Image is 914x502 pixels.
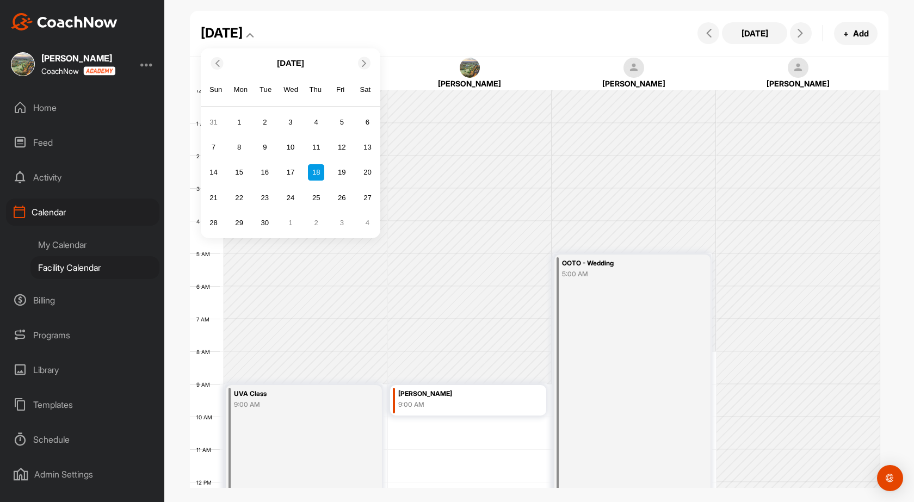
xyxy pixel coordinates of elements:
[360,215,376,231] div: Choose Saturday, October 4th, 2025
[190,185,221,192] div: 3 AM
[334,215,350,231] div: Choose Friday, October 3rd, 2025
[6,164,159,191] div: Activity
[6,321,159,349] div: Programs
[360,139,376,156] div: Choose Saturday, September 13th, 2025
[6,461,159,488] div: Admin Settings
[234,83,248,97] div: Mon
[190,283,221,290] div: 6 AM
[190,349,221,355] div: 8 AM
[277,57,304,70] p: [DATE]
[6,391,159,418] div: Templates
[257,189,273,206] div: Choose Tuesday, September 23rd, 2025
[6,426,159,453] div: Schedule
[205,114,221,131] div: Choose Sunday, August 31st, 2025
[334,114,350,131] div: Choose Friday, September 5th, 2025
[234,388,355,400] div: UVA Class
[209,83,223,97] div: Sun
[41,66,115,76] div: CoachNow
[11,52,35,76] img: square_2b305e28227600b036f0274c1e170be2.jpg
[231,139,248,156] div: Choose Monday, September 8th, 2025
[834,22,878,45] button: +Add
[308,164,324,181] div: Choose Thursday, September 18th, 2025
[398,388,520,400] div: [PERSON_NAME]
[190,251,221,257] div: 5 AM
[6,287,159,314] div: Billing
[30,256,159,279] div: Facility Calendar
[205,215,221,231] div: Choose Sunday, September 28th, 2025
[231,164,248,181] div: Choose Monday, September 15th, 2025
[257,139,273,156] div: Choose Tuesday, September 9th, 2025
[722,22,787,44] button: [DATE]
[190,153,221,159] div: 2 AM
[205,189,221,206] div: Choose Sunday, September 21st, 2025
[282,114,299,131] div: Choose Wednesday, September 3rd, 2025
[41,54,115,63] div: [PERSON_NAME]
[283,83,298,97] div: Wed
[282,189,299,206] div: Choose Wednesday, September 24th, 2025
[201,23,243,43] div: [DATE]
[190,447,222,453] div: 11 AM
[360,189,376,206] div: Choose Saturday, September 27th, 2025
[190,218,221,225] div: 4 AM
[730,78,866,89] div: [PERSON_NAME]
[6,94,159,121] div: Home
[334,164,350,181] div: Choose Friday, September 19th, 2025
[83,66,115,76] img: CoachNow acadmey
[788,58,808,78] img: square_default-ef6cabf814de5a2bf16c804365e32c732080f9872bdf737d349900a9daf73cf9.png
[566,78,702,89] div: [PERSON_NAME]
[257,215,273,231] div: Choose Tuesday, September 30th, 2025
[360,164,376,181] div: Choose Saturday, September 20th, 2025
[359,83,373,97] div: Sat
[257,114,273,131] div: Choose Tuesday, September 2nd, 2025
[334,83,348,97] div: Fri
[6,199,159,226] div: Calendar
[6,129,159,156] div: Feed
[877,465,903,491] div: Open Intercom Messenger
[11,13,118,30] img: CoachNow
[205,164,221,181] div: Choose Sunday, September 14th, 2025
[308,114,324,131] div: Choose Thursday, September 4th, 2025
[360,114,376,131] div: Choose Saturday, September 6th, 2025
[231,215,248,231] div: Choose Monday, September 29th, 2025
[258,83,273,97] div: Tue
[6,356,159,383] div: Library
[234,400,355,410] div: 9:00 AM
[402,78,538,89] div: [PERSON_NAME]
[334,189,350,206] div: Choose Friday, September 26th, 2025
[282,164,299,181] div: Choose Wednesday, September 17th, 2025
[334,139,350,156] div: Choose Friday, September 12th, 2025
[460,58,480,78] img: square_2b305e28227600b036f0274c1e170be2.jpg
[190,316,220,323] div: 7 AM
[308,83,323,97] div: Thu
[562,269,683,279] div: 5:00 AM
[190,87,223,94] div: 12 AM
[257,164,273,181] div: Choose Tuesday, September 16th, 2025
[282,215,299,231] div: Choose Wednesday, October 1st, 2025
[205,139,221,156] div: Choose Sunday, September 7th, 2025
[308,139,324,156] div: Choose Thursday, September 11th, 2025
[843,28,849,39] span: +
[190,414,223,420] div: 10 AM
[623,58,644,78] img: square_default-ef6cabf814de5a2bf16c804365e32c732080f9872bdf737d349900a9daf73cf9.png
[190,381,221,388] div: 9 AM
[308,189,324,206] div: Choose Thursday, September 25th, 2025
[231,114,248,131] div: Choose Monday, September 1st, 2025
[398,400,520,410] div: 9:00 AM
[190,120,220,127] div: 1 AM
[190,479,223,486] div: 12 PM
[30,233,159,256] div: My Calendar
[308,215,324,231] div: Choose Thursday, October 2nd, 2025
[231,189,248,206] div: Choose Monday, September 22nd, 2025
[562,257,683,270] div: OOTO - Wedding
[204,113,377,232] div: month 2025-09
[282,139,299,156] div: Choose Wednesday, September 10th, 2025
